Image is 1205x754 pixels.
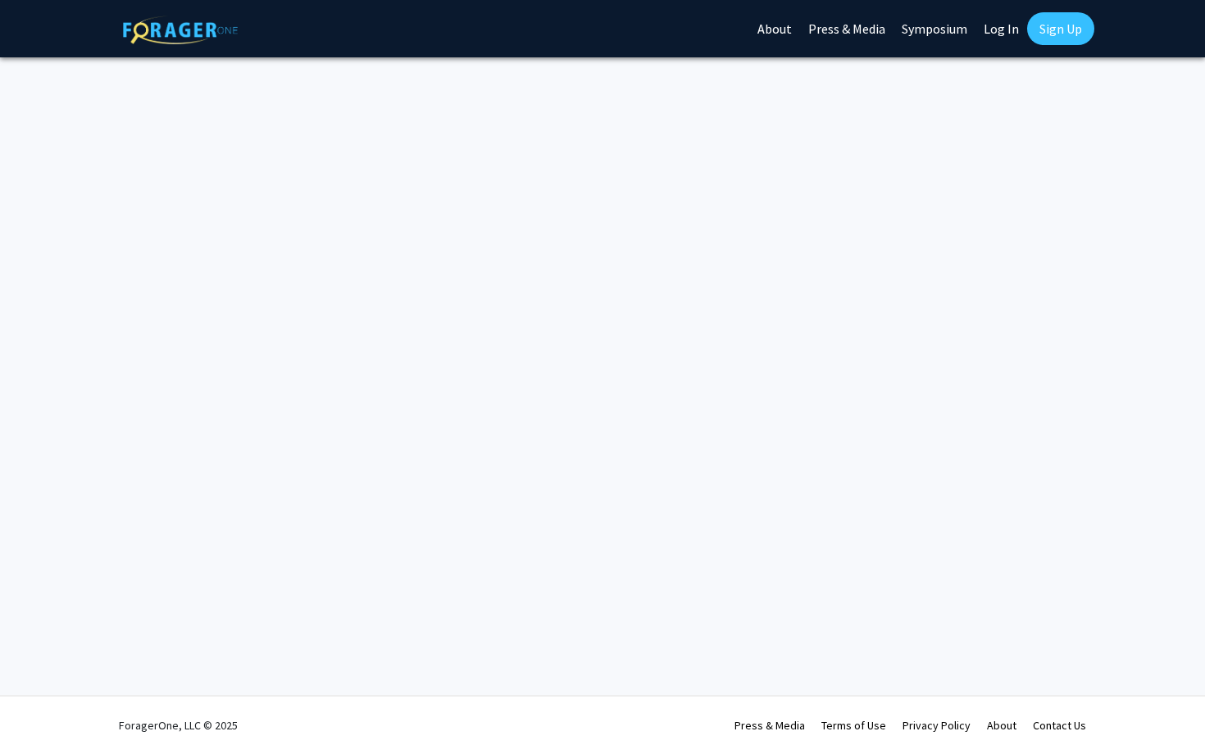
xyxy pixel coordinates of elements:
a: Sign Up [1027,12,1094,45]
a: Privacy Policy [903,718,971,733]
a: Press & Media [734,718,805,733]
a: About [987,718,1016,733]
img: ForagerOne Logo [123,16,238,44]
a: Contact Us [1033,718,1086,733]
a: Terms of Use [821,718,886,733]
div: ForagerOne, LLC © 2025 [119,697,238,754]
